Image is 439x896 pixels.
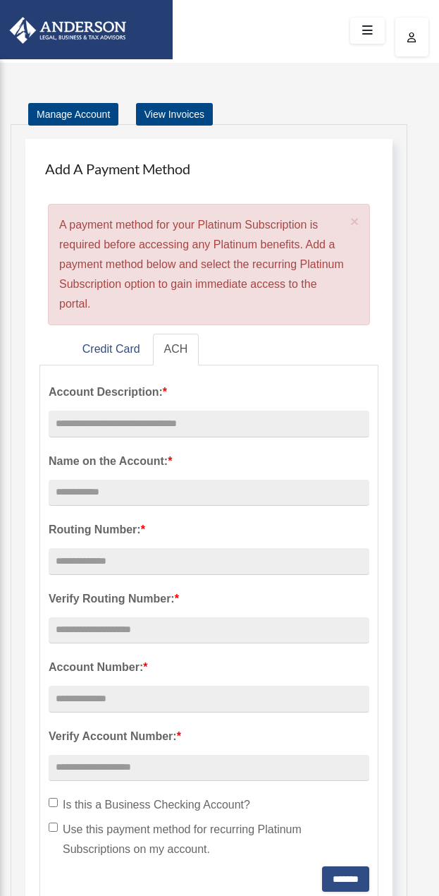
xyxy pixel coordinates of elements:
[49,520,369,540] label: Routing Number:
[49,382,369,402] label: Account Description:
[49,795,369,815] label: Is this a Business Checking Account?
[49,658,369,677] label: Account Number:
[48,204,370,325] div: A payment method for your Platinum Subscription is required before accessing any Platinum benefit...
[71,334,152,365] a: Credit Card
[136,103,213,126] a: View Invoices
[49,589,369,609] label: Verify Routing Number:
[49,727,369,746] label: Verify Account Number:
[49,452,369,471] label: Name on the Account:
[153,334,199,365] a: ACH
[49,823,58,832] input: Use this payment method for recurring Platinum Subscriptions on my account.
[28,103,118,126] a: Manage Account
[49,820,369,859] label: Use this payment method for recurring Platinum Subscriptions on my account.
[350,214,359,229] button: Close
[39,153,378,184] h4: Add A Payment Method
[350,213,359,229] span: ×
[49,798,58,807] input: Is this a Business Checking Account?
